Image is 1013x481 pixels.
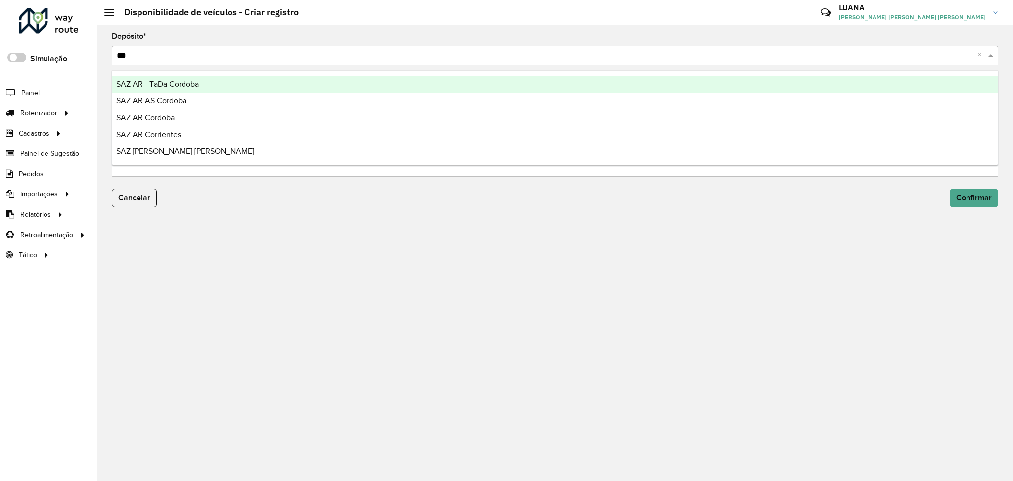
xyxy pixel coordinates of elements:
[19,128,49,139] span: Cadastros
[112,70,998,166] ng-dropdown-panel: Options list
[20,189,58,199] span: Importações
[20,108,57,118] span: Roteirizador
[977,49,986,61] span: Clear all
[815,2,836,23] a: Contato Rápido
[839,3,986,12] h3: LUANA
[112,189,157,207] button: Cancelar
[956,193,992,202] span: Confirmar
[112,30,146,42] label: Depósito
[950,189,998,207] button: Confirmar
[116,80,199,88] span: SAZ AR - TaDa Cordoba
[20,148,79,159] span: Painel de Sugestão
[116,113,175,122] span: SAZ AR Cordoba
[19,250,37,260] span: Tático
[116,130,181,139] span: SAZ AR Corrientes
[19,169,44,179] span: Pedidos
[118,193,150,202] span: Cancelar
[21,88,40,98] span: Painel
[114,7,299,18] h2: Disponibilidade de veículos - Criar registro
[20,230,73,240] span: Retroalimentação
[20,209,51,220] span: Relatórios
[839,13,986,22] span: [PERSON_NAME] [PERSON_NAME] [PERSON_NAME]
[116,147,254,155] span: SAZ [PERSON_NAME] [PERSON_NAME]
[116,96,186,105] span: SAZ AR AS Cordoba
[30,53,67,65] label: Simulação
